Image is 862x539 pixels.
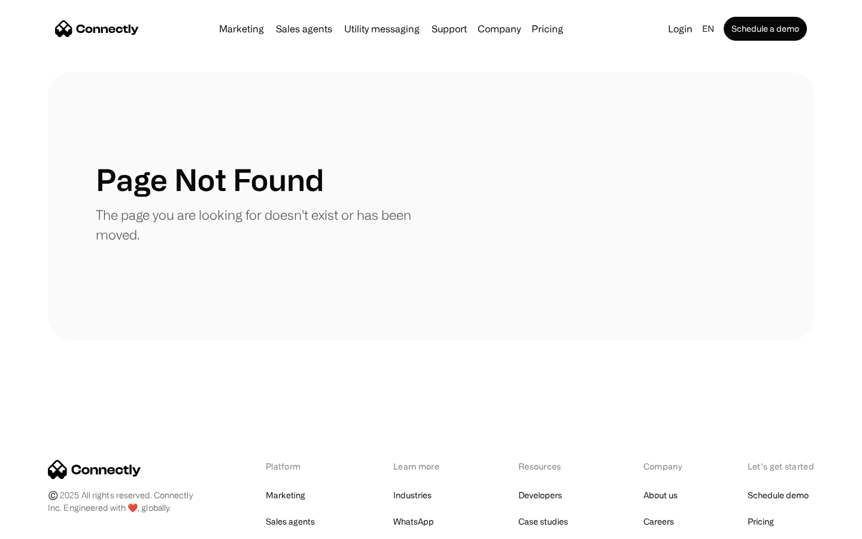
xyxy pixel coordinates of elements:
[266,460,331,473] div: Platform
[96,205,431,244] p: The page you are looking for doesn't exist or has been moved.
[12,517,72,535] aside: Language selected: English
[271,24,337,34] a: Sales agents
[266,513,315,530] a: Sales agents
[393,513,434,530] a: WhatsApp
[518,487,562,504] a: Developers
[339,24,424,34] a: Utility messaging
[478,20,521,37] div: Company
[96,162,324,198] h1: Page Not Found
[644,513,674,530] a: Careers
[518,513,568,530] a: Case studies
[663,20,697,37] a: Login
[393,487,432,504] a: Industries
[644,487,678,504] a: About us
[518,460,581,473] div: Resources
[748,460,814,473] div: Let’s get started
[214,24,269,34] a: Marketing
[266,487,305,504] a: Marketing
[748,513,774,530] a: Pricing
[724,17,807,41] a: Schedule a demo
[527,24,568,34] a: Pricing
[427,24,472,34] a: Support
[24,518,72,535] ul: Language list
[393,460,456,473] div: Learn more
[644,460,685,473] div: Company
[702,20,714,37] div: en
[748,487,809,504] a: Schedule demo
